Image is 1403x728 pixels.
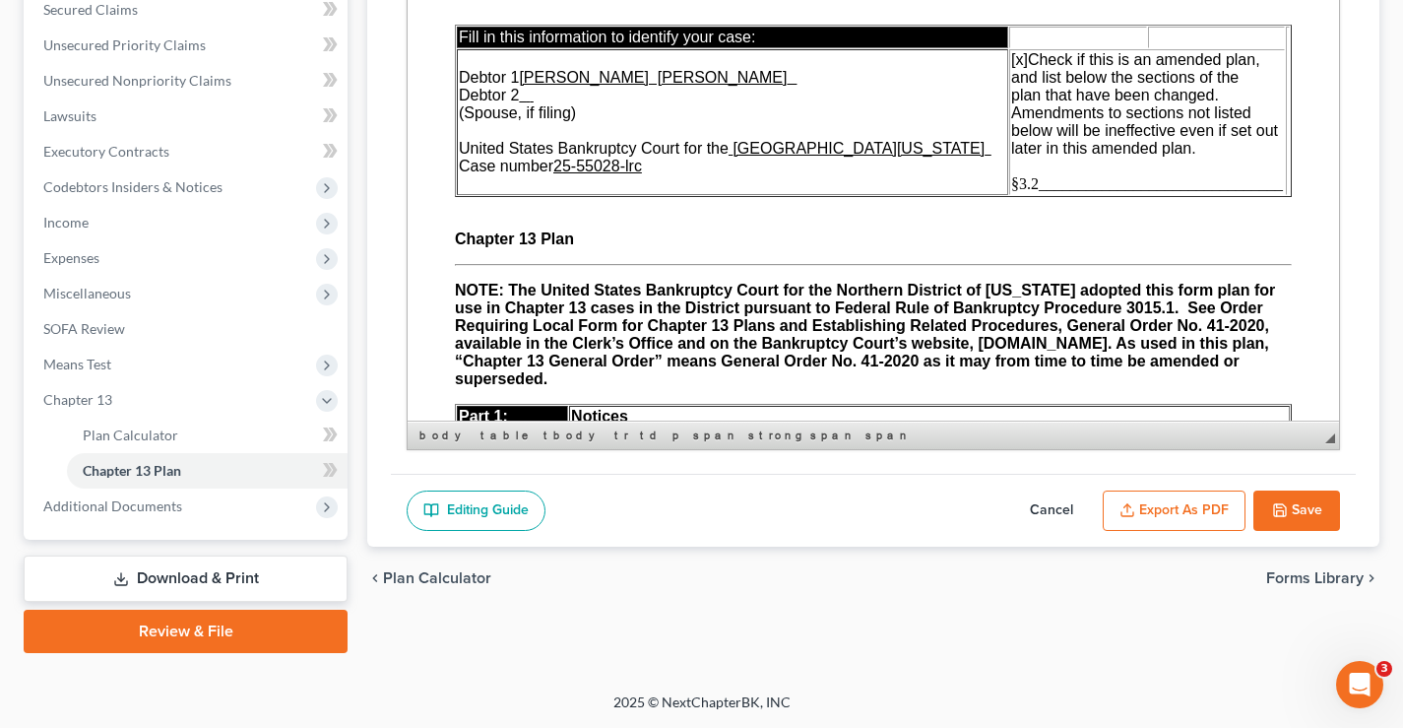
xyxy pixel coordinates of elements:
a: span element [861,426,915,445]
a: Review & File [24,610,348,653]
button: Forms Library chevron_right [1266,570,1379,586]
a: Unsecured Priority Claims [28,28,348,63]
span: SOFA Review [43,320,125,337]
i: chevron_left [367,570,383,586]
a: Lawsuits [28,99,348,134]
span: Income [43,214,89,231]
span: Means Test [43,356,111,372]
a: table element [477,426,538,445]
span: Plan Calculator [83,427,178,443]
a: tr element [610,426,634,445]
span: Expenses [43,249,99,266]
iframe: Intercom live chat [1336,661,1383,708]
a: Download & Print [24,556,348,602]
span: Chapter 13 [43,391,112,408]
a: Plan Calculator [67,418,348,453]
a: Chapter 13 Plan [67,453,348,489]
span: Executory Contracts [43,143,169,160]
button: Cancel [1008,491,1095,532]
span: 3 [1376,661,1392,677]
a: td element [636,426,667,445]
span: Forms Library [1266,570,1364,586]
button: Export as PDF [1103,491,1245,532]
span: Plan Calculator [383,570,491,586]
span: [x] [604,74,620,91]
a: body element [415,426,475,445]
span: §3.2_______________________________ [604,198,875,215]
button: chevron_left Plan Calculator [367,570,491,586]
a: tbody element [540,426,608,445]
span: Unsecured Nonpriority Claims [43,72,231,89]
span: Check if this is an amended plan, and list below the sections of the plan that have been changed.... [604,74,870,179]
a: span element [689,426,742,445]
a: span element [806,426,860,445]
div: 2025 © NextChapterBK, INC [141,693,1263,728]
strong: Notices [163,430,221,447]
span: Chapter 13 Plan [47,253,170,270]
a: SOFA Review [28,311,348,347]
a: Unsecured Nonpriority Claims [28,63,348,99]
span: Secured Claims [43,1,138,18]
a: p element [669,426,687,445]
a: Executory Contracts [28,134,348,169]
span: Miscellaneous [43,285,131,301]
i: chevron_right [1364,570,1379,586]
span: Codebtors Insiders & Notices [43,178,223,195]
span: Additional Documents [43,497,182,514]
span: Chapter 13 Plan [83,462,181,479]
button: Save [1253,491,1340,532]
span: NOTE: The United States Bankruptcy Court for the Northern District of [US_STATE] adopted this for... [47,304,867,410]
span: Resize [1325,433,1335,443]
span: Lawsuits [43,107,96,124]
span: Part 1: [51,430,100,447]
a: Editing Guide [407,491,545,532]
a: strong element [744,426,804,445]
span: Unsecured Priority Claims [43,36,206,53]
